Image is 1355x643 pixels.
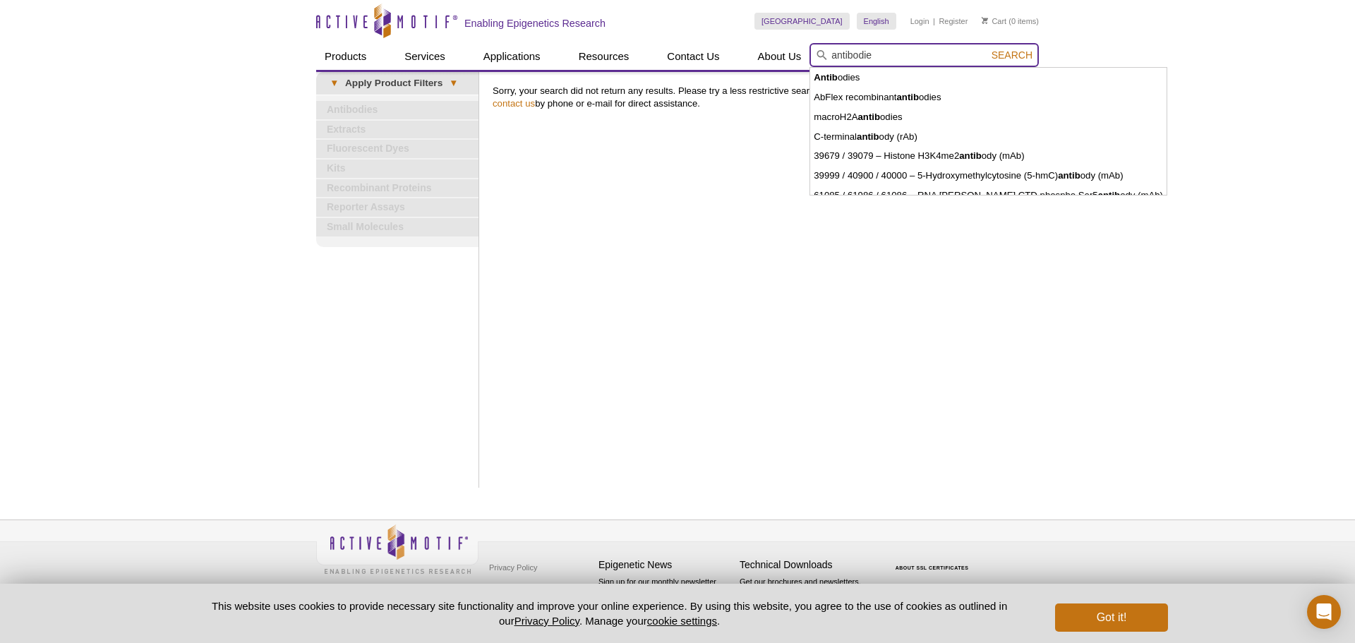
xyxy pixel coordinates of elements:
a: Kits [316,160,478,178]
button: cookie settings [647,615,717,627]
span: ▾ [442,77,464,90]
a: ABOUT SSL CERTIFICATES [896,565,969,570]
a: Fluorescent Dyes [316,140,478,158]
a: Cart [982,16,1006,26]
span: ▾ [323,77,345,90]
a: [GEOGRAPHIC_DATA] [754,13,850,30]
a: Antibodies [316,101,478,119]
p: Sign up for our monthly newsletter highlighting recent publications in the field of epigenetics. [598,576,733,624]
table: Click to Verify - This site chose Symantec SSL for secure e-commerce and confidential communicati... [881,545,987,576]
a: Register [939,16,968,26]
button: Got it! [1055,603,1168,632]
li: 39679 / 39079 – Histone H3K4me2 ody (mAb) [810,146,1167,166]
strong: antib [858,112,881,122]
a: Services [396,43,454,70]
li: | [933,13,935,30]
span: Search [992,49,1032,61]
a: About Us [749,43,810,70]
a: Privacy Policy [486,557,541,578]
strong: antib [1058,170,1080,181]
a: Terms & Conditions [486,578,560,599]
li: C-terminal ody (rAb) [810,127,1167,147]
p: Get our brochures and newsletters, or request them by mail. [740,576,874,612]
a: Privacy Policy [514,615,579,627]
div: Open Intercom Messenger [1307,595,1341,629]
strong: antib [1098,190,1121,200]
li: 39999 / 40900 / 40000 – 5-Hydroxymethylcytosine (5-hmC) ody (mAb) [810,166,1167,186]
li: macroH2A odies [810,107,1167,127]
strong: Antib [814,72,838,83]
a: Resources [570,43,638,70]
strong: antib [897,92,920,102]
a: English [857,13,896,30]
strong: antib [857,131,879,142]
a: ▾Apply Product Filters▾ [316,72,478,95]
a: Products [316,43,375,70]
a: Applications [475,43,549,70]
h2: Enabling Epigenetics Research [464,17,606,30]
a: Reporter Assays [316,198,478,217]
li: 61085 / 61986 / 61086 – RNA [PERSON_NAME] CTD phospho Ser5 ody (mAb) [810,186,1167,205]
a: Recombinant Proteins [316,179,478,198]
img: Active Motif, [316,520,478,577]
button: Search [987,49,1037,61]
h4: Epigenetic News [598,559,733,571]
li: odies [810,68,1167,88]
a: Small Molecules [316,218,478,236]
h4: Technical Downloads [740,559,874,571]
strong: antib [959,150,982,161]
a: Contact Us [658,43,728,70]
a: Login [910,16,929,26]
input: Keyword, Cat. No. [809,43,1039,67]
a: contact us [493,98,535,109]
img: Your Cart [982,17,988,24]
li: AbFlex recombinant odies [810,88,1167,107]
p: This website uses cookies to provide necessary site functionality and improve your online experie... [187,599,1032,628]
a: Extracts [316,121,478,139]
li: (0 items) [982,13,1039,30]
p: Sorry, your search did not return any results. Please try a less restrictive search, or by phone ... [493,85,1032,110]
